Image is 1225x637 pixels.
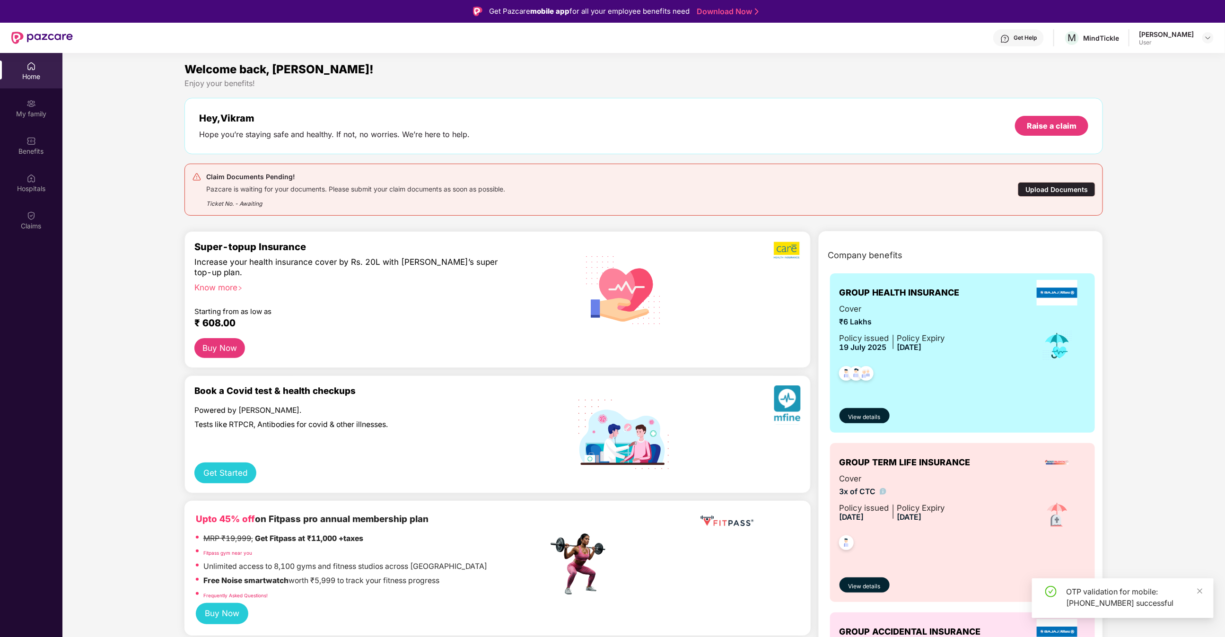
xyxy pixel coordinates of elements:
[26,211,36,220] img: svg+xml;base64,PHN2ZyBpZD0iQ2xhaW0iIHhtbG5zPSJodHRwOi8vd3d3LnczLm9yZy8yMDAwL3N2ZyIgd2lkdGg9IjIwIi...
[835,532,858,556] img: svg+xml;base64,PHN2ZyB4bWxucz0iaHR0cDovL3d3dy53My5vcmcvMjAwMC9zdmciIHdpZHRoPSI0OC45NDMiIGhlaWdodD...
[255,534,363,543] strong: Get Fitpass at ₹11,000 +taxes
[194,462,256,483] button: Get Started
[774,241,801,259] img: b5dec4f62d2307b9de63beb79f102df3.png
[203,534,253,543] del: MRP ₹19,999,
[194,406,507,416] div: Powered by [PERSON_NAME].
[206,183,506,193] div: Pazcare is waiting for your documents. Please submit your claim documents as soon as possible.
[897,502,945,514] div: Policy Expiry
[897,343,922,352] span: [DATE]
[840,472,945,485] span: Cover
[194,338,245,358] button: Buy Now
[1068,32,1076,44] span: M
[184,62,374,76] span: Welcome back, [PERSON_NAME]!
[199,113,470,124] div: Hey, Vikram
[1018,182,1095,197] div: Upload Documents
[840,577,890,593] button: View details
[203,575,439,587] p: worth ₹5,999 to track your fitness progress
[1066,586,1202,609] div: OTP validation for mobile: [PHONE_NUMBER] successful
[1044,450,1070,475] img: insurerLogo
[774,385,801,425] img: svg+xml;base64,PHN2ZyB4bWxucz0iaHR0cDovL3d3dy53My5vcmcvMjAwMC9zdmciIHhtbG5zOnhsaW5rPSJodHRwOi8vd3...
[1197,588,1203,594] span: close
[849,582,881,591] span: View details
[578,400,669,469] img: svg+xml;base64,PHN2ZyB4bWxucz0iaHR0cDovL3d3dy53My5vcmcvMjAwMC9zdmciIHdpZHRoPSIxOTIiIGhlaWdodD0iMT...
[578,244,669,335] img: svg+xml;base64,PHN2ZyB4bWxucz0iaHR0cDovL3d3dy53My5vcmcvMjAwMC9zdmciIHhtbG5zOnhsaW5rPSJodHRwOi8vd3...
[196,514,255,524] b: Upto 45% off
[26,174,36,183] img: svg+xml;base64,PHN2ZyBpZD0iSG9zcGl0YWxzIiB4bWxucz0iaHR0cDovL3d3dy53My5vcmcvMjAwMC9zdmciIHdpZHRoPS...
[548,531,614,597] img: fpp.png
[1139,39,1194,46] div: User
[194,282,542,289] div: Know more
[203,593,268,598] a: Frequently Asked Questions!
[206,171,506,183] div: Claim Documents Pending!
[697,7,756,17] a: Download Now
[699,512,755,530] img: fppp.png
[835,363,858,386] img: svg+xml;base64,PHN2ZyB4bWxucz0iaHR0cDovL3d3dy53My5vcmcvMjAwMC9zdmciIHdpZHRoPSI0OC45NDMiIGhlaWdodD...
[840,303,945,315] span: Cover
[840,456,971,469] span: GROUP TERM LIFE INSURANCE
[192,172,201,182] img: svg+xml;base64,PHN2ZyB4bWxucz0iaHR0cDovL3d3dy53My5vcmcvMjAwMC9zdmciIHdpZHRoPSIyNCIgaGVpZ2h0PSIyNC...
[1014,34,1037,42] div: Get Help
[897,513,922,522] span: [DATE]
[1037,280,1077,305] img: insurerLogo
[897,332,945,344] div: Policy Expiry
[840,286,960,299] span: GROUP HEALTH INSURANCE
[1204,34,1212,42] img: svg+xml;base64,PHN2ZyBpZD0iRHJvcGRvd24tMzJ4MzIiIHhtbG5zPSJodHRwOi8vd3d3LnczLm9yZy8yMDAwL3N2ZyIgd2...
[840,408,890,423] button: View details
[203,561,487,573] p: Unlimited access to 8,100 gyms and fitness studios across [GEOGRAPHIC_DATA]
[196,514,429,524] b: on Fitpass pro annual membership plan
[194,257,507,278] div: Increase your health insurance cover by Rs. 20L with [PERSON_NAME]’s super top-up plan.
[840,316,945,328] span: ₹6 Lakhs
[194,420,507,430] div: Tests like RTPCR, Antibodies for covid & other illnesses.
[206,193,506,208] div: Ticket No. - Awaiting
[845,363,868,386] img: svg+xml;base64,PHN2ZyB4bWxucz0iaHR0cDovL3d3dy53My5vcmcvMjAwMC9zdmciIHdpZHRoPSI0OC45NDMiIGhlaWdodD...
[849,413,881,422] span: View details
[237,286,243,291] span: right
[1083,34,1119,43] div: MindTickle
[26,99,36,108] img: svg+xml;base64,PHN2ZyB3aWR0aD0iMjAiIGhlaWdodD0iMjAiIHZpZXdCb3g9IjAgMCAyMCAyMCIgZmlsbD0ibm9uZSIgeG...
[1139,30,1194,39] div: [PERSON_NAME]
[26,61,36,71] img: svg+xml;base64,PHN2ZyBpZD0iSG9tZSIgeG1sbnM9Imh0dHA6Ly93d3cudzMub3JnLzIwMDAvc3ZnIiB3aWR0aD0iMjAiIG...
[194,307,508,314] div: Starting from as low as
[196,603,248,624] button: Buy Now
[1042,330,1073,361] img: icon
[840,343,887,352] span: 19 July 2025
[840,486,945,498] span: 3x of CTC
[1027,121,1076,131] div: Raise a claim
[194,317,539,329] div: ₹ 608.00
[530,7,569,16] strong: mobile app
[1000,34,1010,44] img: svg+xml;base64,PHN2ZyBpZD0iSGVscC0zMngzMiIgeG1sbnM9Imh0dHA6Ly93d3cudzMub3JnLzIwMDAvc3ZnIiB3aWR0aD...
[473,7,482,16] img: Logo
[840,502,889,514] div: Policy issued
[489,6,690,17] div: Get Pazcare for all your employee benefits need
[855,363,878,386] img: svg+xml;base64,PHN2ZyB4bWxucz0iaHR0cDovL3d3dy53My5vcmcvMjAwMC9zdmciIHdpZHRoPSI0OC45NDMiIGhlaWdodD...
[1045,586,1057,597] span: check-circle
[828,249,903,262] span: Company benefits
[203,550,252,556] a: Fitpass gym near you
[203,576,289,585] strong: Free Noise smartwatch
[194,241,548,253] div: Super-topup Insurance
[184,79,1103,88] div: Enjoy your benefits!
[26,136,36,146] img: svg+xml;base64,PHN2ZyBpZD0iQmVuZWZpdHMiIHhtbG5zPSJodHRwOi8vd3d3LnczLm9yZy8yMDAwL3N2ZyIgd2lkdGg9Ij...
[1041,499,1074,532] img: icon
[840,513,864,522] span: [DATE]
[194,385,548,396] div: Book a Covid test & health checkups
[840,332,889,344] div: Policy issued
[11,32,73,44] img: New Pazcare Logo
[755,7,759,17] img: Stroke
[880,488,887,495] img: info
[199,130,470,140] div: Hope you’re staying safe and healthy. If not, no worries. We’re here to help.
